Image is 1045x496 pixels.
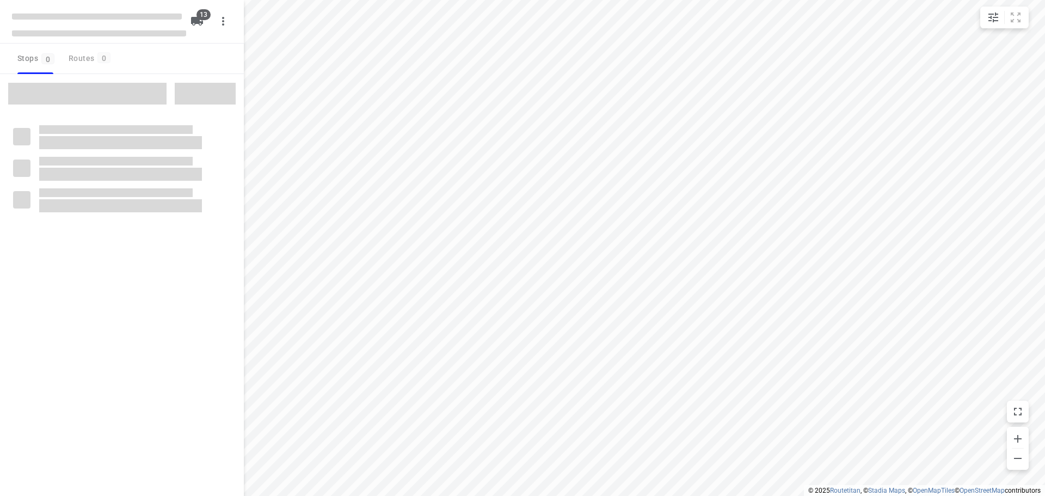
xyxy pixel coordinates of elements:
[913,487,955,494] a: OpenMapTiles
[982,7,1004,28] button: Map settings
[868,487,905,494] a: Stadia Maps
[960,487,1005,494] a: OpenStreetMap
[980,7,1029,28] div: small contained button group
[830,487,860,494] a: Routetitan
[808,487,1041,494] li: © 2025 , © , © © contributors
